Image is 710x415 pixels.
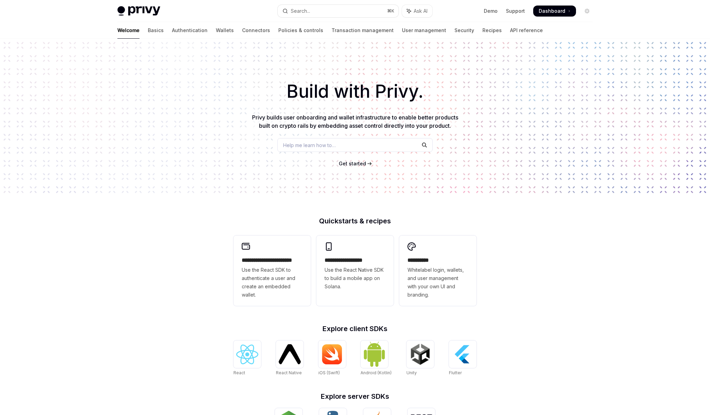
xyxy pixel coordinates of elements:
[414,8,428,15] span: Ask AI
[582,6,593,17] button: Toggle dark mode
[276,370,302,375] span: React Native
[506,8,525,15] a: Support
[279,344,301,364] img: React Native
[233,325,477,332] h2: Explore client SDKs
[339,161,366,166] span: Get started
[233,393,477,400] h2: Explore server SDKs
[399,235,477,306] a: **** *****Whitelabel login, wallets, and user management with your own UI and branding.
[11,78,699,105] h1: Build with Privy.
[510,22,543,39] a: API reference
[278,22,323,39] a: Policies & controls
[318,370,340,375] span: iOS (Swift)
[409,343,431,365] img: Unity
[452,343,474,365] img: Flutter
[233,218,477,224] h2: Quickstarts & recipes
[402,22,446,39] a: User management
[407,266,468,299] span: Whitelabel login, wallets, and user management with your own UI and branding.
[148,22,164,39] a: Basics
[318,340,346,376] a: iOS (Swift)iOS (Swift)
[276,340,304,376] a: React NativeReact Native
[387,8,394,14] span: ⌘ K
[533,6,576,17] a: Dashboard
[291,7,310,15] div: Search...
[482,22,502,39] a: Recipes
[172,22,208,39] a: Authentication
[406,370,417,375] span: Unity
[242,22,270,39] a: Connectors
[361,340,392,376] a: Android (Kotlin)Android (Kotlin)
[321,344,343,365] img: iOS (Swift)
[233,340,261,376] a: ReactReact
[484,8,498,15] a: Demo
[361,370,392,375] span: Android (Kotlin)
[402,5,432,17] button: Toggle assistant panel
[117,6,160,16] img: light logo
[449,370,462,375] span: Flutter
[325,266,385,291] span: Use the React Native SDK to build a mobile app on Solana.
[316,235,394,306] a: **** **** **** ***Use the React Native SDK to build a mobile app on Solana.
[236,345,258,364] img: React
[233,370,245,375] span: React
[339,160,366,167] a: Get started
[278,5,399,17] button: Open search
[449,340,477,376] a: FlutterFlutter
[363,341,385,367] img: Android (Kotlin)
[332,22,394,39] a: Transaction management
[406,340,434,376] a: UnityUnity
[216,22,234,39] a: Wallets
[454,22,474,39] a: Security
[117,22,140,39] a: Welcome
[283,142,336,149] span: Help me learn how to…
[242,266,303,299] span: Use the React SDK to authenticate a user and create an embedded wallet.
[252,114,458,129] span: Privy builds user onboarding and wallet infrastructure to enable better products built on crypto ...
[539,8,565,15] span: Dashboard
